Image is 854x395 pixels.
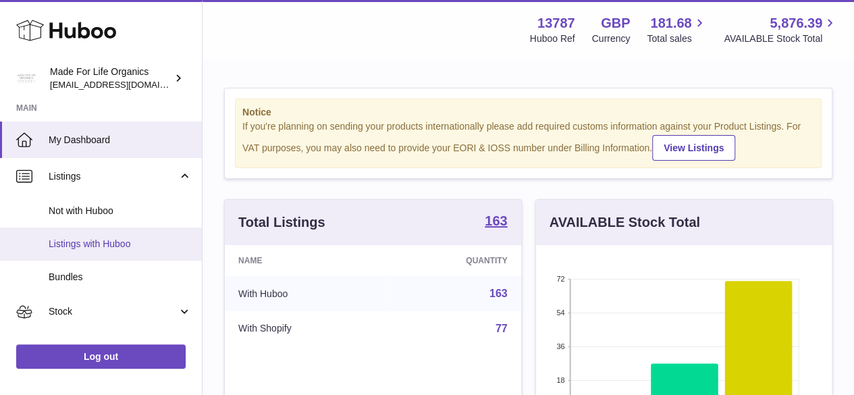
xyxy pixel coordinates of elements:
th: Quantity [384,245,521,276]
text: 18 [556,376,564,384]
div: Huboo Ref [530,32,575,45]
span: Bundles [49,271,192,284]
a: 5,876.39 AVAILABLE Stock Total [724,14,838,45]
span: AVAILABLE Stock Total [724,32,838,45]
span: Total sales [647,32,707,45]
span: 5,876.39 [770,14,822,32]
a: 163 [489,288,508,299]
a: 77 [496,323,508,334]
div: If you're planning on sending your products internationally please add required customs informati... [242,120,814,161]
h3: AVAILABLE Stock Total [550,213,700,232]
td: With Huboo [225,276,384,311]
span: Listings [49,170,178,183]
th: Name [225,245,384,276]
span: Not with Huboo [49,205,192,217]
span: Stock [49,305,178,318]
img: internalAdmin-13787@internal.huboo.com [16,68,36,88]
div: Made For Life Organics [50,65,171,91]
a: Log out [16,344,186,369]
a: 163 [485,214,507,230]
text: 72 [556,275,564,283]
td: With Shopify [225,311,384,346]
span: My Dashboard [49,134,192,147]
strong: 13787 [537,14,575,32]
text: 54 [556,309,564,317]
strong: 163 [485,214,507,228]
h3: Total Listings [238,213,325,232]
strong: Notice [242,106,814,119]
span: [EMAIL_ADDRESS][DOMAIN_NAME] [50,79,198,90]
span: Listings with Huboo [49,238,192,251]
a: View Listings [652,135,735,161]
a: 181.68 Total sales [647,14,707,45]
span: 181.68 [650,14,691,32]
strong: GBP [601,14,630,32]
div: Currency [592,32,631,45]
text: 36 [556,342,564,350]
